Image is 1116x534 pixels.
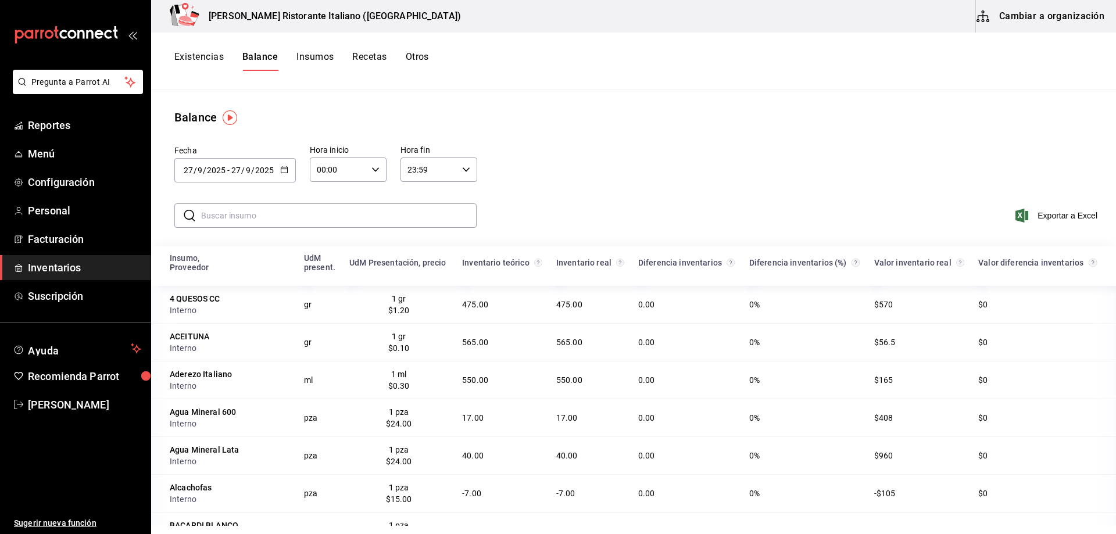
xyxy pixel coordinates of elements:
[296,51,334,71] button: Insumos
[749,413,760,422] span: 0%
[245,166,251,175] input: Month
[201,204,477,227] input: Buscar insumo
[631,436,742,474] td: 0.00
[170,482,290,493] div: Alcachofas
[194,166,197,175] span: /
[556,258,614,267] div: Inventario real
[174,146,197,155] span: Fecha
[749,300,760,309] span: 0%
[455,361,549,399] td: 550.00
[400,146,477,154] label: Hora fin
[170,418,290,429] div: Interno
[227,166,230,175] span: -
[203,166,206,175] span: /
[297,286,342,323] td: gr
[852,258,860,267] svg: Diferencia inventarios (%) = (Diferencia de inventarios / Inventario teórico) * 100
[749,489,760,498] span: 0%
[549,474,631,512] td: -7.00
[242,51,278,71] button: Balance
[174,109,217,126] div: Balance
[28,368,141,384] span: Recomienda Parrot
[297,474,342,512] td: pza
[631,286,742,323] td: 0.00
[170,519,290,531] div: BACARDI BLANCO
[170,304,290,316] div: Interno
[28,146,141,162] span: Menú
[874,489,896,498] span: -$105
[978,489,988,498] span: $0
[874,413,893,422] span: $408
[874,258,954,267] div: Valor inventario real
[342,474,455,512] td: 1 pza $15.00
[241,166,245,175] span: /
[638,258,725,267] div: Diferencia inventarios
[174,51,429,71] div: navigation tabs
[874,338,896,347] span: $56.5
[28,342,126,356] span: Ayuda
[297,361,342,399] td: ml
[28,117,141,133] span: Reportes
[31,76,125,88] span: Pregunta a Parrot AI
[727,258,735,267] svg: Diferencia de inventarios = Inventario teórico - inventario real
[749,451,760,460] span: 0%
[749,375,760,385] span: 0%
[170,406,290,418] div: Agua Mineral 600
[874,300,893,309] span: $570
[455,399,549,436] td: 17.00
[1018,209,1097,223] button: Exportar a Excel
[310,146,387,154] label: Hora inicio
[251,166,255,175] span: /
[352,51,387,71] button: Recetas
[342,399,455,436] td: 1 pza $24.00
[455,474,549,512] td: -7.00
[304,253,335,272] div: UdM present.
[455,436,549,474] td: 40.00
[749,338,760,347] span: 0%
[223,110,237,125] button: Tooltip marker
[455,323,549,361] td: 565.00
[978,258,1087,267] div: Valor diferencia inventarios
[170,293,290,304] div: 4 QUESOS CC
[28,174,141,190] span: Configuración
[631,361,742,399] td: 0.00
[170,342,290,354] div: Interno
[462,258,532,267] div: Inventario teórico
[978,300,988,309] span: $0
[206,166,226,175] input: Year
[406,51,429,71] button: Otros
[231,166,241,175] input: Day
[28,288,141,304] span: Suscripción
[549,399,631,436] td: 17.00
[297,436,342,474] td: pza
[28,397,141,413] span: [PERSON_NAME]
[13,70,143,94] button: Pregunta a Parrot AI
[978,375,988,385] span: $0
[1089,258,1097,267] svg: Valor de diferencia inventario (MXN) = Diferencia de inventarios * Precio registrado
[455,286,549,323] td: 475.00
[170,493,290,505] div: Interno
[874,375,893,385] span: $165
[8,84,143,96] a: Pregunta a Parrot AI
[170,368,290,380] div: Aderezo Italiano
[170,456,290,467] div: Interno
[342,286,455,323] td: 1 gr $1.20
[255,166,274,175] input: Year
[28,203,141,218] span: Personal
[342,323,455,361] td: 1 gr $0.10
[978,338,988,347] span: $0
[978,451,988,460] span: $0
[197,166,203,175] input: Month
[170,331,290,342] div: ACEITUNA
[549,361,631,399] td: 550.00
[14,517,141,529] span: Sugerir nueva función
[631,474,742,512] td: 0.00
[749,258,850,267] div: Diferencia inventarios (%)
[874,451,893,460] span: $960
[549,436,631,474] td: 40.00
[183,166,194,175] input: Day
[342,436,455,474] td: 1 pza $24.00
[297,399,342,436] td: pza
[170,253,290,272] div: Insumo, Proveedor
[534,258,542,267] svg: Inventario teórico = Cantidad inicial + compras - ventas - mermas - eventos de producción +/- tra...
